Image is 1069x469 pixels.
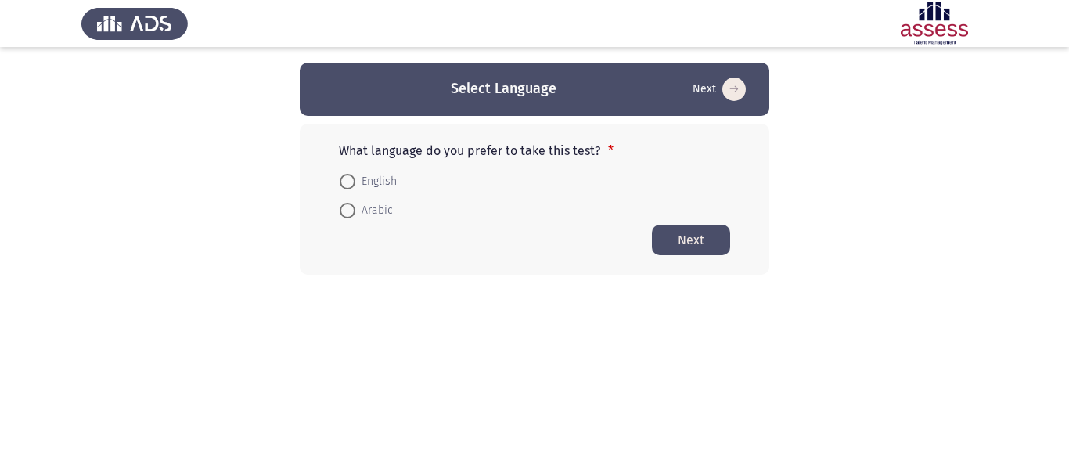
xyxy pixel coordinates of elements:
[688,77,750,102] button: Start assessment
[339,143,730,158] p: What language do you prefer to take this test?
[881,2,988,45] img: Assessment logo of Motivation Assessment R2
[451,79,556,99] h3: Select Language
[652,225,730,255] button: Start assessment
[355,201,393,220] span: Arabic
[81,2,188,45] img: Assess Talent Management logo
[355,172,397,191] span: English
